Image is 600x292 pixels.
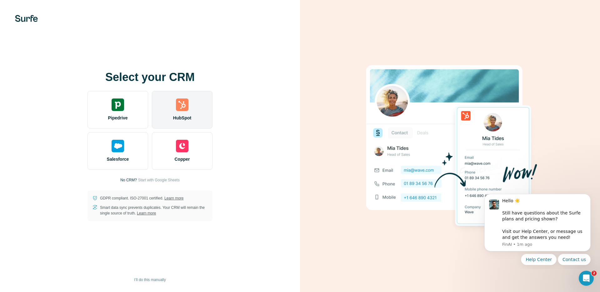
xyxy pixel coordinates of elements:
[107,156,129,162] span: Salesforce
[112,140,124,152] img: salesforce's logo
[134,277,166,283] span: I’ll do this manually
[579,271,594,286] iframe: Intercom live chat
[173,115,191,121] span: HubSpot
[108,115,127,121] span: Pipedrive
[362,55,537,237] img: HUBSPOT image
[112,98,124,111] img: pipedrive's logo
[176,140,188,152] img: copper's logo
[87,71,212,83] h1: Select your CRM
[138,177,180,183] button: Start with Google Sheets
[100,205,207,216] p: Smart data sync prevents duplicates. Your CRM will remain the single source of truth.
[176,98,188,111] img: hubspot's logo
[120,177,137,183] p: No CRM?
[592,271,597,276] span: 2
[15,15,38,22] img: Surfe's logo
[475,188,600,269] iframe: Intercom notifications message
[137,211,156,215] a: Learn more
[130,275,170,284] button: I’ll do this manually
[175,156,190,162] span: Copper
[100,195,183,201] p: GDPR compliant. ISO-27001 certified.
[164,196,183,200] a: Learn more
